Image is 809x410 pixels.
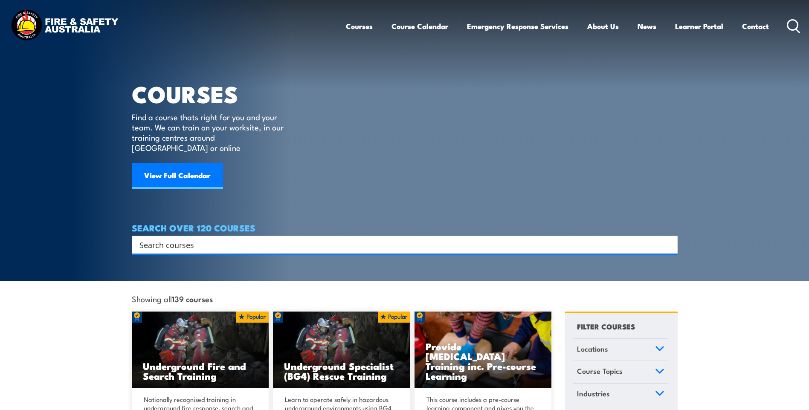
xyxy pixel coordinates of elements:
[663,239,675,251] button: Search magnifier button
[132,294,213,303] span: Showing all
[391,15,448,38] a: Course Calendar
[143,361,258,381] h3: Underground Fire and Search Training
[346,15,373,38] a: Courses
[415,312,552,388] img: Low Voltage Rescue and Provide CPR
[675,15,723,38] a: Learner Portal
[573,361,668,383] a: Course Topics
[573,384,668,406] a: Industries
[139,238,659,251] input: Search input
[426,341,541,381] h3: Provide [MEDICAL_DATA] Training inc. Pre-course Learning
[742,15,769,38] a: Contact
[273,312,410,388] img: Underground mine rescue
[577,365,623,377] span: Course Topics
[132,312,269,388] img: Underground mine rescue
[132,223,678,232] h4: SEARCH OVER 120 COURSES
[132,312,269,388] a: Underground Fire and Search Training
[573,339,668,361] a: Locations
[141,239,661,251] form: Search form
[577,388,610,399] span: Industries
[587,15,619,38] a: About Us
[132,84,296,104] h1: COURSES
[132,163,223,189] a: View Full Calendar
[415,312,552,388] a: Provide [MEDICAL_DATA] Training inc. Pre-course Learning
[172,293,213,304] strong: 139 courses
[132,112,287,153] p: Find a course thats right for you and your team. We can train on your worksite, in our training c...
[284,361,399,381] h3: Underground Specialist (BG4) Rescue Training
[467,15,568,38] a: Emergency Response Services
[273,312,410,388] a: Underground Specialist (BG4) Rescue Training
[577,343,608,355] span: Locations
[577,320,635,332] h4: FILTER COURSES
[638,15,656,38] a: News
